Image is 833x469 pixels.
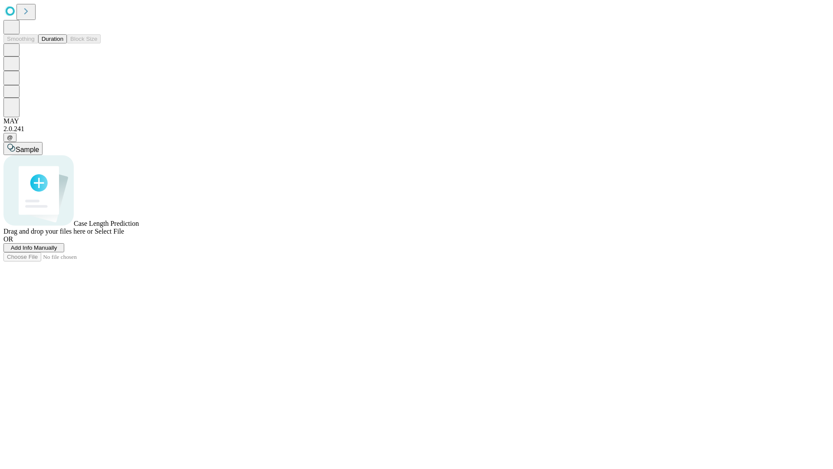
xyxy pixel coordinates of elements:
[16,146,39,153] span: Sample
[3,117,830,125] div: MAY
[3,235,13,243] span: OR
[3,243,64,252] button: Add Info Manually
[3,228,93,235] span: Drag and drop your files here or
[11,244,57,251] span: Add Info Manually
[3,125,830,133] div: 2.0.241
[3,34,38,43] button: Smoothing
[95,228,124,235] span: Select File
[67,34,101,43] button: Block Size
[3,142,43,155] button: Sample
[74,220,139,227] span: Case Length Prediction
[38,34,67,43] button: Duration
[7,134,13,141] span: @
[3,133,16,142] button: @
